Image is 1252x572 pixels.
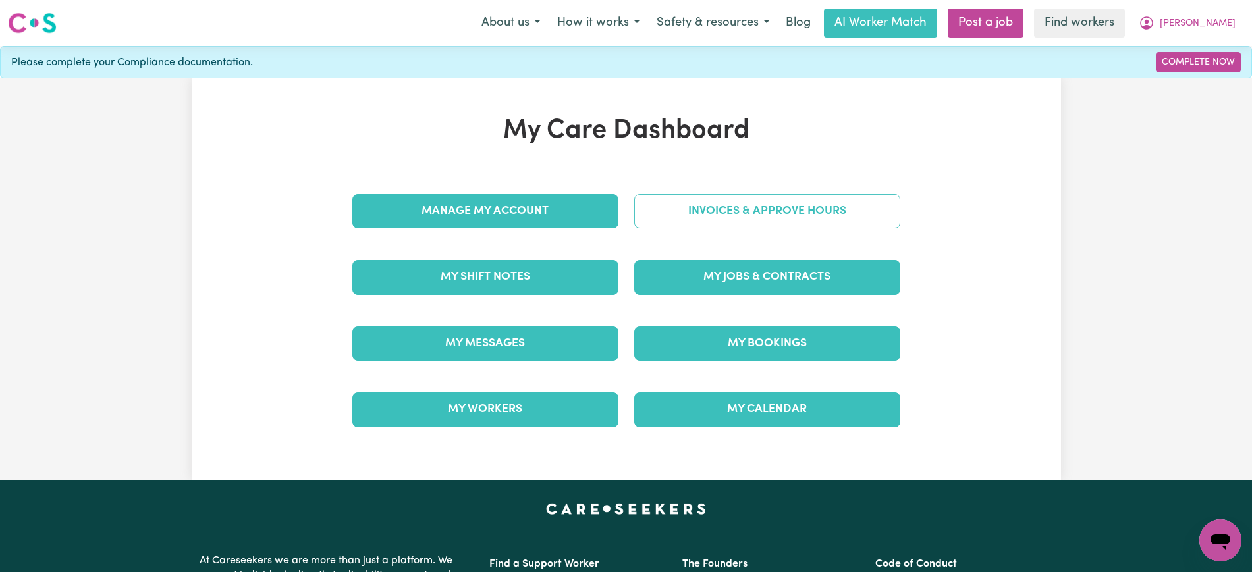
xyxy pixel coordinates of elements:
a: Manage My Account [352,194,618,228]
a: Complete Now [1156,52,1241,72]
button: How it works [549,9,648,37]
span: Please complete your Compliance documentation. [11,55,253,70]
a: My Jobs & Contracts [634,260,900,294]
iframe: Button to launch messaging window [1199,519,1241,561]
a: AI Worker Match [824,9,937,38]
a: Find workers [1034,9,1125,38]
h1: My Care Dashboard [344,115,908,147]
button: About us [473,9,549,37]
a: The Founders [682,559,748,569]
a: Careseekers logo [8,8,57,38]
a: Blog [778,9,819,38]
a: Code of Conduct [875,559,957,569]
a: My Workers [352,392,618,427]
a: Post a job [948,9,1023,38]
span: [PERSON_NAME] [1160,16,1236,31]
a: My Calendar [634,392,900,427]
a: Find a Support Worker [489,559,599,569]
button: Safety & resources [648,9,778,37]
button: My Account [1130,9,1244,37]
img: Careseekers logo [8,11,57,35]
a: Invoices & Approve Hours [634,194,900,228]
a: My Shift Notes [352,260,618,294]
a: Careseekers home page [546,504,706,514]
a: My Bookings [634,326,900,361]
a: My Messages [352,326,618,361]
